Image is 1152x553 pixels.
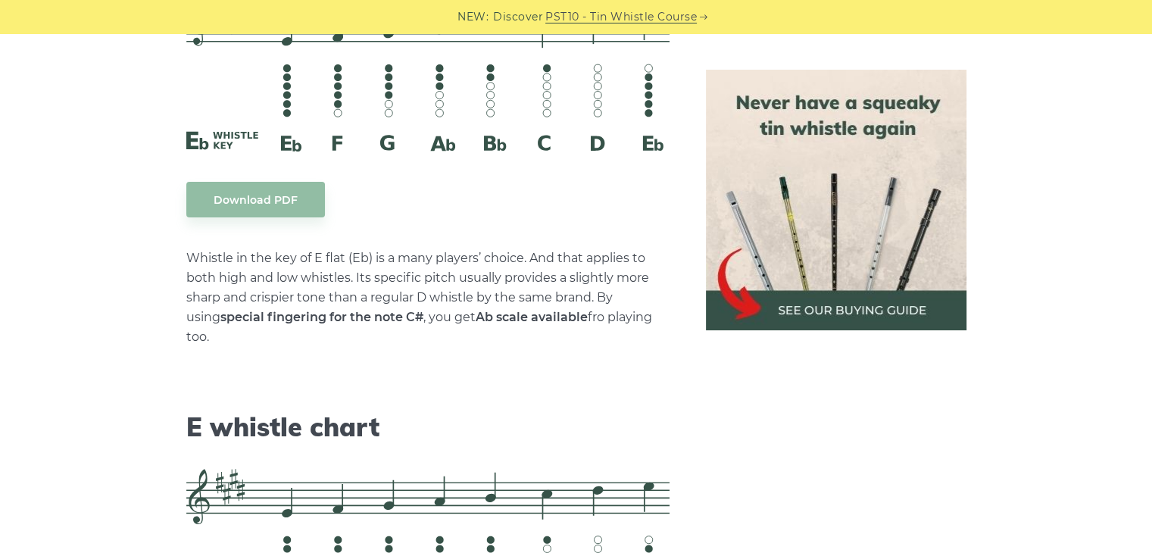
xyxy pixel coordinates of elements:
[476,310,588,324] strong: Ab scale available
[186,182,325,217] a: Download PDF
[493,8,543,26] span: Discover
[220,310,423,324] strong: special fingering for the note C#
[186,248,670,347] p: Whistle in the key of E flat (Eb) is a many players’ choice. And that applies to both high and lo...
[457,8,489,26] span: NEW:
[186,412,670,443] h2: E whistle chart
[545,8,697,26] a: PST10 - Tin Whistle Course
[706,70,966,330] img: tin whistle buying guide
